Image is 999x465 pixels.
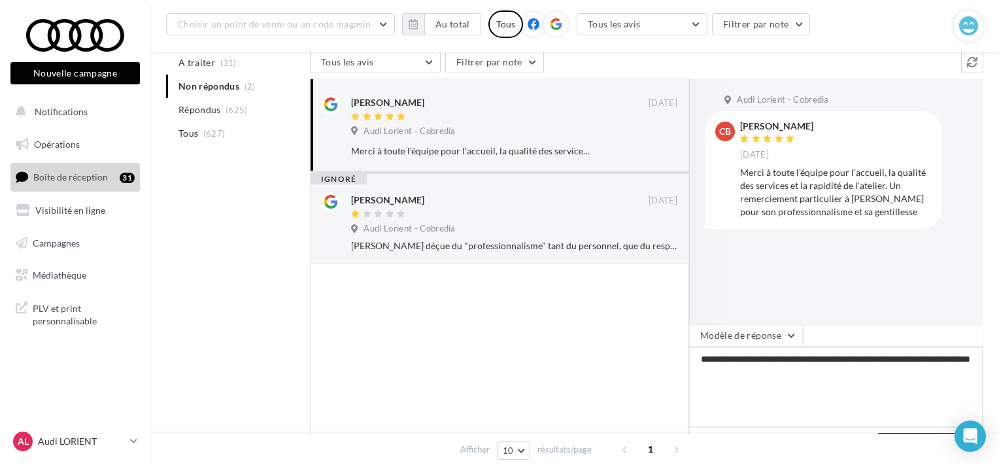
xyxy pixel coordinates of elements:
button: Au total [402,13,481,35]
span: Tous [178,127,198,140]
button: Nouvelle campagne [10,62,140,84]
p: Audi LORIENT [38,435,125,448]
button: Filtrer par note [712,13,811,35]
div: 31 [120,173,135,183]
span: [DATE] [649,97,677,109]
span: Tous les avis [588,18,641,29]
button: Choisir un point de vente ou un code magasin [166,13,395,35]
div: [PERSON_NAME] [740,122,813,131]
button: Modèle de réponse [689,324,803,347]
span: A traiter [178,56,215,69]
div: Merci à toute l’équipe pour l’accueil, la qualité des services et la rapidité de l’atelier. Un re... [740,166,931,218]
span: Notifications [35,106,88,117]
button: Tous les avis [577,13,707,35]
span: Campagnes [33,237,80,248]
span: Répondus [178,103,221,116]
span: 10 [503,445,514,456]
span: 1 [640,439,661,460]
span: [DATE] [740,149,769,161]
button: Tous les avis [310,51,441,73]
span: Visibilité en ligne [35,205,105,216]
span: Opérations [34,139,80,150]
button: 10 [497,441,530,460]
a: Médiathèque [8,262,143,289]
a: Visibilité en ligne [8,197,143,224]
span: Médiathèque [33,269,86,281]
span: (627) [203,128,226,139]
span: Afficher [460,443,490,456]
a: Boîte de réception31 [8,163,143,191]
span: résultats/page [537,443,592,456]
span: (625) [226,105,248,115]
div: Tous [488,10,523,38]
a: Opérations [8,131,143,158]
span: Choisir un point de vente ou un code magasin [177,18,371,29]
span: Audi Lorient - Cobredia [737,94,828,106]
span: CB [719,125,731,138]
button: Au total [424,13,481,35]
button: Notifications [8,98,137,126]
span: (31) [220,58,237,68]
div: Open Intercom Messenger [955,421,986,452]
div: ignoré [311,174,367,184]
a: AL Audi LORIENT [10,429,140,454]
span: Tous les avis [321,56,374,67]
div: [PERSON_NAME] déçue du "professionnalisme" tant du personnel, que du responsable pour une marque ... [351,239,677,252]
a: Campagnes [8,230,143,257]
div: Merci à toute l’équipe pour l’accueil, la qualité des services et la rapidité de l’atelier. Un re... [351,145,592,158]
button: Filtrer par note [445,51,544,73]
span: AL [18,435,29,448]
a: PLV et print personnalisable [8,294,143,333]
span: PLV et print personnalisable [33,300,135,328]
span: [DATE] [649,195,677,207]
span: Audi Lorient - Cobredia [364,126,455,137]
span: Boîte de réception [33,171,108,182]
div: [PERSON_NAME] [351,194,424,207]
span: Audi Lorient - Cobredia [364,223,455,235]
div: [PERSON_NAME] [351,96,424,109]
